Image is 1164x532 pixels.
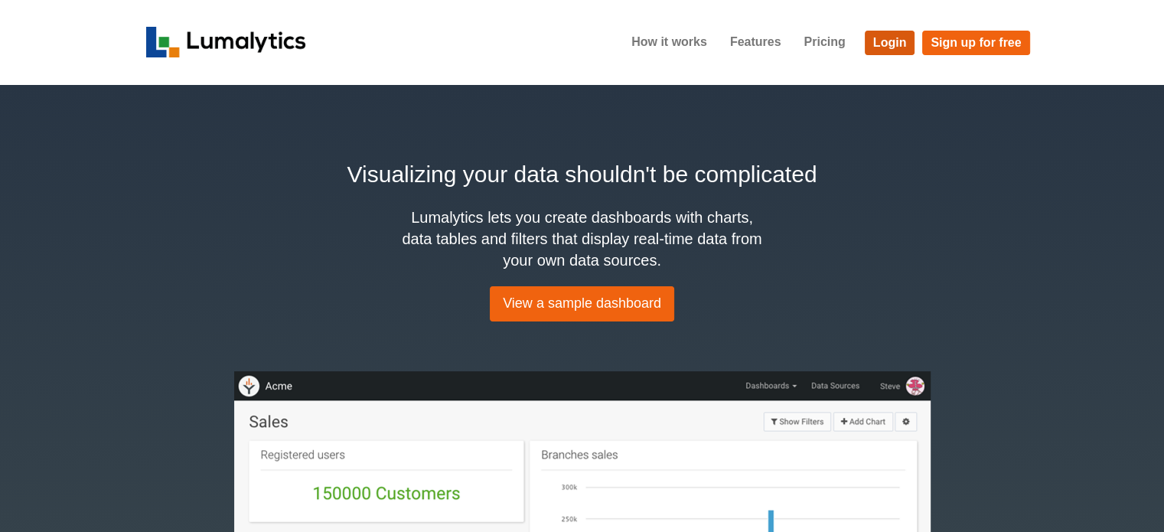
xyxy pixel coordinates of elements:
[922,31,1029,55] a: Sign up for free
[792,23,856,61] a: Pricing
[399,207,766,271] h4: Lumalytics lets you create dashboards with charts, data tables and filters that display real-time...
[146,157,1019,191] h2: Visualizing your data shouldn't be complicated
[719,23,793,61] a: Features
[865,31,915,55] a: Login
[490,286,674,321] a: View a sample dashboard
[620,23,719,61] a: How it works
[146,27,306,57] img: logo_v2-f34f87db3d4d9f5311d6c47995059ad6168825a3e1eb260e01c8041e89355404.png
